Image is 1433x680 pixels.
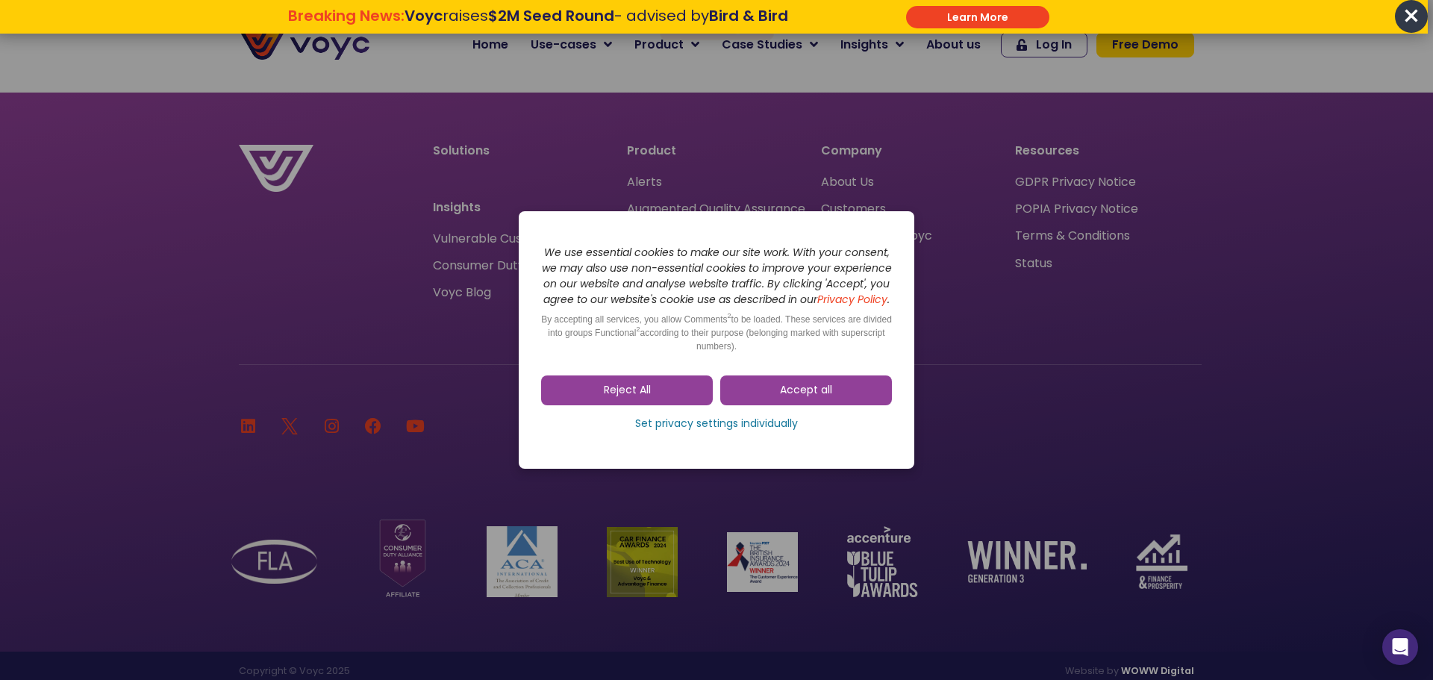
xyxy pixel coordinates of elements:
[198,60,235,77] span: Phone
[541,375,713,405] a: Reject All
[780,383,832,398] span: Accept all
[541,314,892,352] span: By accepting all services, you allow Comments to be loaded. These services are divided into group...
[198,121,249,138] span: Job title
[636,325,640,333] sup: 2
[635,417,798,431] span: Set privacy settings individually
[541,413,892,435] a: Set privacy settings individually
[728,312,731,319] sup: 2
[307,311,378,325] a: Privacy Policy
[604,383,651,398] span: Reject All
[720,375,892,405] a: Accept all
[817,292,887,307] a: Privacy Policy
[542,245,892,307] i: We use essential cookies to make our site work. With your consent, we may also use non-essential ...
